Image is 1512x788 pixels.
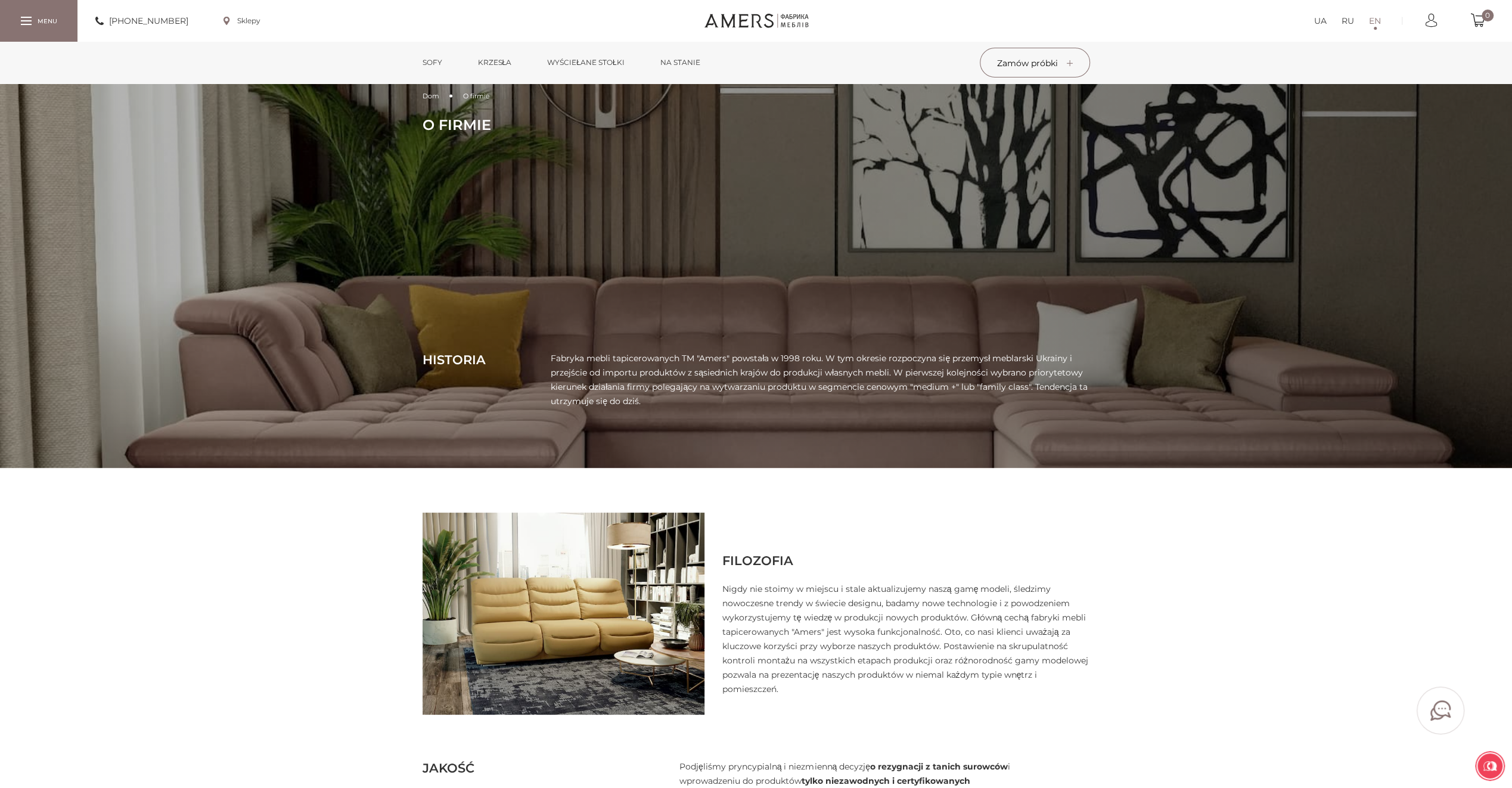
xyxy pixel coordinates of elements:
a: Sklepy [223,15,260,26]
span: Dom [423,92,439,100]
h2: HISTORIA [423,351,533,369]
h2: JAKOŚĆ [423,759,619,777]
p: Fabryka mebli tapicerowanych TM "Amers" powstała w 1998 roku. W tym okresie rozpoczyna się przemy... [551,351,1089,408]
button: Zamów próbki [980,48,1090,77]
a: EN [1369,14,1381,28]
a: Wyściełane stołki [538,42,633,83]
p: Nigdy nie stoimy w miejscu i stale aktualizujemy naszą gamę modeli, śledzimy nowoczesne trendy w ... [722,582,1090,696]
h1: O firmie [423,116,1090,134]
span: 0 [1482,10,1494,21]
a: Sofy [414,42,451,83]
a: Na stanie [651,42,709,83]
a: Krzesła [469,42,521,83]
h2: FILOZOFIA [722,552,1090,570]
font: Zamów próbki [997,58,1058,69]
a: Dom [423,91,439,101]
a: UA [1314,14,1327,28]
b: o rezygnacji z tanich surowców [870,761,1008,772]
a: [PHONE_NUMBER] [95,14,188,28]
a: RU [1342,14,1354,28]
